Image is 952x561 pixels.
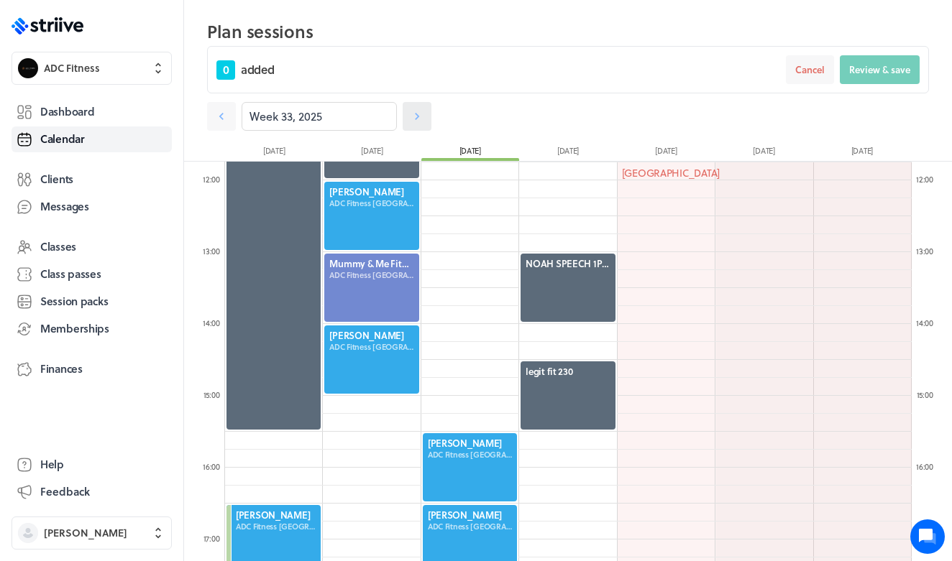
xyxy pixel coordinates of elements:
a: Dashboard [12,99,172,125]
span: NOAH SPEECH 1PM [GEOGRAPHIC_DATA] [526,257,610,270]
span: Class passes [40,266,101,282]
span: ADC Fitness [GEOGRAPHIC_DATA] [329,341,413,353]
span: [PERSON_NAME] [428,509,512,521]
span: ADC Fitness [44,61,100,75]
span: New conversation [93,176,173,187]
div: 15 [197,389,226,400]
div: 14 [910,317,939,328]
span: ADC Fitness [GEOGRAPHIC_DATA] [329,269,413,281]
button: New conversation [22,167,265,196]
div: 12 [910,174,939,185]
span: 0 [216,60,235,80]
div: [DATE] [813,145,911,161]
span: Classes [40,239,76,254]
div: [DATE] [421,145,519,161]
span: :00 [210,173,220,185]
span: Mummy & Me Fitness [329,257,413,270]
span: :00 [210,317,220,329]
span: ADC Fitness [GEOGRAPHIC_DATA] [236,521,316,532]
input: Search articles [42,247,257,276]
span: :00 [209,389,219,401]
a: Classes [12,234,172,260]
span: :00 [209,532,219,544]
a: Class passes [12,261,172,287]
button: ADC FitnessADC Fitness [12,52,172,85]
h2: We're here to help. Ask us anything! [22,96,266,142]
input: YYYY-M-D [242,102,397,131]
span: :00 [923,389,933,401]
span: [PERSON_NAME] [236,509,316,521]
button: Cancel [786,55,834,84]
a: Clients [12,167,172,193]
span: Dashboard [40,104,94,119]
h1: Hi [PERSON_NAME] [22,70,266,93]
span: :00 [210,245,220,257]
span: Messages [40,199,89,214]
span: :00 [923,173,933,185]
div: [DATE] [617,145,715,161]
div: 17 [197,533,226,544]
span: Clients [40,172,73,187]
div: 14 [197,317,226,328]
span: added [241,61,275,78]
iframe: gist-messenger-bubble-iframe [910,519,945,554]
span: :00 [210,460,220,473]
a: Session packs [12,289,172,315]
div: [DATE] [225,145,323,161]
div: [DATE] [323,145,421,161]
span: :00 [923,245,933,257]
span: :00 [923,460,933,473]
span: Help [40,457,64,472]
button: Feedback [12,479,172,505]
span: Memberships [40,321,109,336]
div: 12 [197,174,226,185]
a: Memberships [12,316,172,342]
div: [GEOGRAPHIC_DATA] [618,162,715,185]
div: 16 [910,461,939,472]
span: :00 [923,317,933,329]
span: legit fit 230 [526,365,610,378]
span: Finances [40,361,83,376]
span: [PERSON_NAME] [329,329,413,342]
span: ADC Fitness [GEOGRAPHIC_DATA] [428,521,512,532]
a: Help [12,452,172,478]
div: 13 [197,246,226,256]
span: ADC Fitness [GEOGRAPHIC_DATA] [329,198,413,209]
div: [DATE] [519,145,617,161]
a: Calendar [12,126,172,152]
div: 16 [197,461,226,472]
div: 13 [910,246,939,256]
button: [PERSON_NAME] [12,516,172,550]
img: ADC Fitness [18,58,38,78]
span: ADC Fitness [GEOGRAPHIC_DATA] [428,449,512,460]
a: Finances [12,356,172,382]
h2: Plan sessions [207,17,929,46]
p: Find an answer quickly [19,223,268,241]
span: [PERSON_NAME] [44,526,127,540]
button: Review & save [840,55,920,84]
span: Cancel [795,63,825,76]
span: [PERSON_NAME] [428,437,512,450]
div: [DATE] [715,145,813,161]
a: Messages [12,194,172,220]
span: [PERSON_NAME] [329,185,413,198]
span: Review & save [849,63,910,76]
span: Session packs [40,294,108,309]
span: Calendar [40,131,85,147]
div: 15 [910,389,939,400]
span: Feedback [40,484,90,499]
